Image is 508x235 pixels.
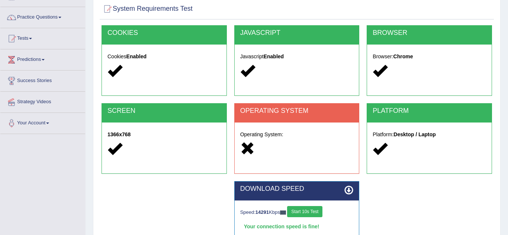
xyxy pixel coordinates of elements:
[373,107,486,115] h2: PLATFORM
[240,29,354,37] h2: JAVASCRIPT
[107,131,131,137] strong: 1366x768
[264,53,284,59] strong: Enabled
[240,54,354,59] h5: Javascript
[107,29,221,37] h2: COOKIES
[280,210,286,215] img: ajax-loader-fb-connection.gif
[102,3,193,14] h2: System Requirements Test
[240,107,354,115] h2: OPERATING SYSTEM
[240,221,354,232] div: Your connection speed is fine!
[0,71,85,89] a: Success Stories
[0,28,85,47] a: Tests
[393,53,413,59] strong: Chrome
[373,54,486,59] h5: Browser:
[287,206,322,217] button: Start 10s Test
[373,132,486,137] h5: Platform:
[0,7,85,26] a: Practice Questions
[0,113,85,131] a: Your Account
[393,131,436,137] strong: Desktop / Laptop
[240,185,354,193] h2: DOWNLOAD SPEED
[0,49,85,68] a: Predictions
[240,132,354,137] h5: Operating System:
[126,53,147,59] strong: Enabled
[255,209,269,215] strong: 14291
[240,206,354,219] div: Speed: Kbps
[107,107,221,115] h2: SCREEN
[107,54,221,59] h5: Cookies
[373,29,486,37] h2: BROWSER
[0,92,85,110] a: Strategy Videos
